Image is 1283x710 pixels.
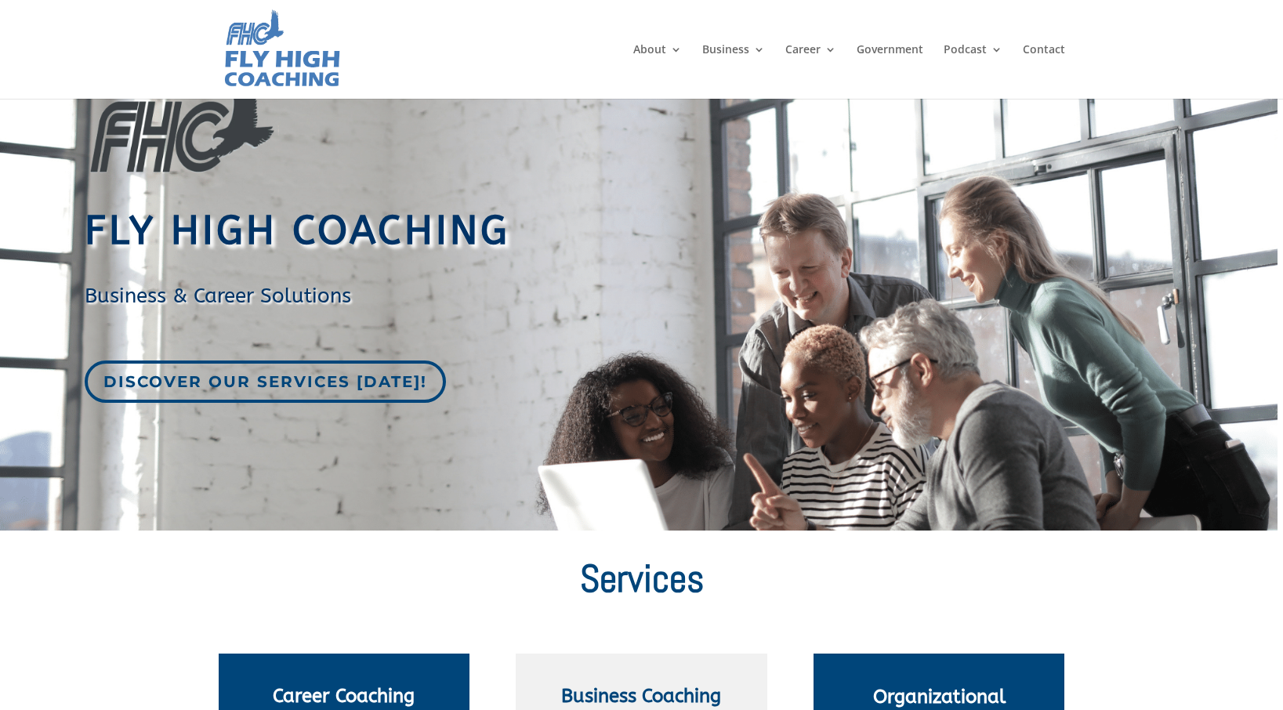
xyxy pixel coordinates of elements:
a: Podcast [944,44,1002,99]
a: Career [785,44,836,99]
span: Fly High Coaching [85,208,510,254]
a: Contact [1023,44,1065,99]
span: Services [580,554,704,603]
span: Career Coaching [273,685,415,707]
span: Business & Career Solutions [85,284,351,308]
img: Fly High Coaching [222,8,342,91]
a: Discover our services [DATE]! [85,360,446,403]
a: Business [702,44,765,99]
a: Government [857,44,923,99]
span: Business Coaching [561,685,721,707]
a: About [633,44,682,99]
